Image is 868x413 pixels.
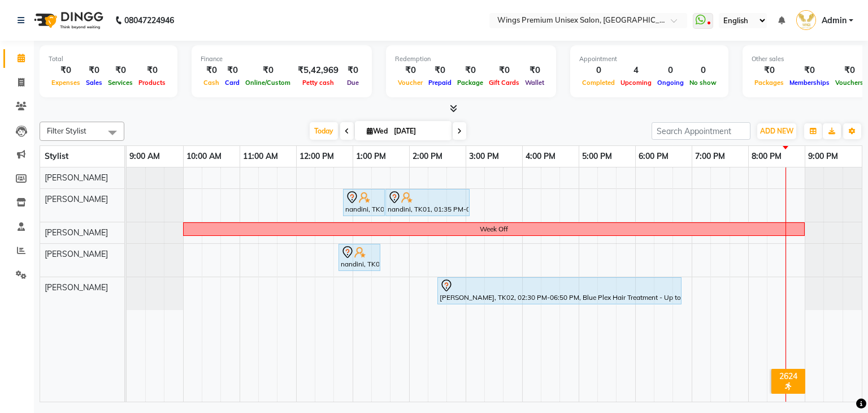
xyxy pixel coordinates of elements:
div: ₹0 [426,64,454,77]
div: 2624 [774,371,803,381]
div: nandini, TK01, 12:50 PM-01:35 PM, Ice Cream Manicure - Manicure [344,191,384,214]
img: logo [29,5,106,36]
a: 7:00 PM [692,148,728,165]
a: 6:00 PM [636,148,671,165]
div: ₹0 [136,64,168,77]
a: 3:00 PM [466,148,502,165]
div: ₹0 [454,64,486,77]
div: ₹0 [83,64,105,77]
span: Petty cash [300,79,337,87]
span: Online/Custom [242,79,293,87]
span: Filter Stylist [47,126,86,135]
a: 9:00 PM [805,148,841,165]
div: ₹0 [49,64,83,77]
div: ₹5,42,969 [293,64,343,77]
a: 4:00 PM [523,148,558,165]
span: Admin [822,15,847,27]
div: nandini, TK01, 01:35 PM-03:05 PM, Natural Root Touch Up - 2 Inches - Hair Colors [387,191,468,214]
span: ADD NEW [760,127,793,135]
img: Admin [796,10,816,30]
div: Week Off [480,224,508,234]
span: [PERSON_NAME] [45,249,108,259]
div: ₹0 [486,64,522,77]
span: [PERSON_NAME] [45,227,108,238]
span: Wallet [522,79,547,87]
a: 10:00 AM [184,148,224,165]
span: Products [136,79,168,87]
div: Appointment [579,54,719,64]
div: ₹0 [105,64,136,77]
a: 8:00 PM [749,148,784,165]
button: ADD NEW [757,123,796,139]
span: Gift Cards [486,79,522,87]
span: Cash [201,79,222,87]
span: Expenses [49,79,83,87]
div: 0 [579,64,618,77]
span: Voucher [395,79,426,87]
input: Search Appointment [652,122,750,140]
div: Total [49,54,168,64]
span: Completed [579,79,618,87]
div: ₹0 [395,64,426,77]
div: nandini, TK01, 12:45 PM-01:30 PM, Ice Cream Pedicure - Pedicure [340,246,379,269]
b: 08047224946 [124,5,174,36]
span: Memberships [787,79,832,87]
span: Services [105,79,136,87]
div: Redemption [395,54,547,64]
span: Sales [83,79,105,87]
div: ₹0 [242,64,293,77]
div: ₹0 [752,64,787,77]
div: 4 [618,64,654,77]
span: Card [222,79,242,87]
div: ₹0 [343,64,363,77]
a: 9:00 AM [127,148,163,165]
a: 12:00 PM [297,148,337,165]
div: ₹0 [522,64,547,77]
a: 1:00 PM [353,148,389,165]
span: [PERSON_NAME] [45,194,108,204]
div: 0 [687,64,719,77]
div: ₹0 [201,64,222,77]
span: Upcoming [618,79,654,87]
span: Package [454,79,486,87]
span: Wed [364,127,390,135]
span: Packages [752,79,787,87]
div: [PERSON_NAME], TK02, 02:30 PM-06:50 PM, Blue Plex Hair Treatment - Up to shoulder [439,279,680,303]
span: No show [687,79,719,87]
div: ₹0 [787,64,832,77]
a: 11:00 AM [240,148,281,165]
span: Prepaid [426,79,454,87]
span: Due [344,79,362,87]
span: Today [310,122,338,140]
span: Ongoing [654,79,687,87]
input: 2025-09-03 [390,123,447,140]
div: 0 [654,64,687,77]
a: 5:00 PM [579,148,615,165]
a: 2:00 PM [410,148,445,165]
span: [PERSON_NAME] [45,282,108,292]
div: Finance [201,54,363,64]
span: [PERSON_NAME] [45,173,108,183]
span: Stylist [45,151,68,161]
div: ₹0 [832,64,866,77]
span: Vouchers [832,79,866,87]
div: ₹0 [222,64,242,77]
